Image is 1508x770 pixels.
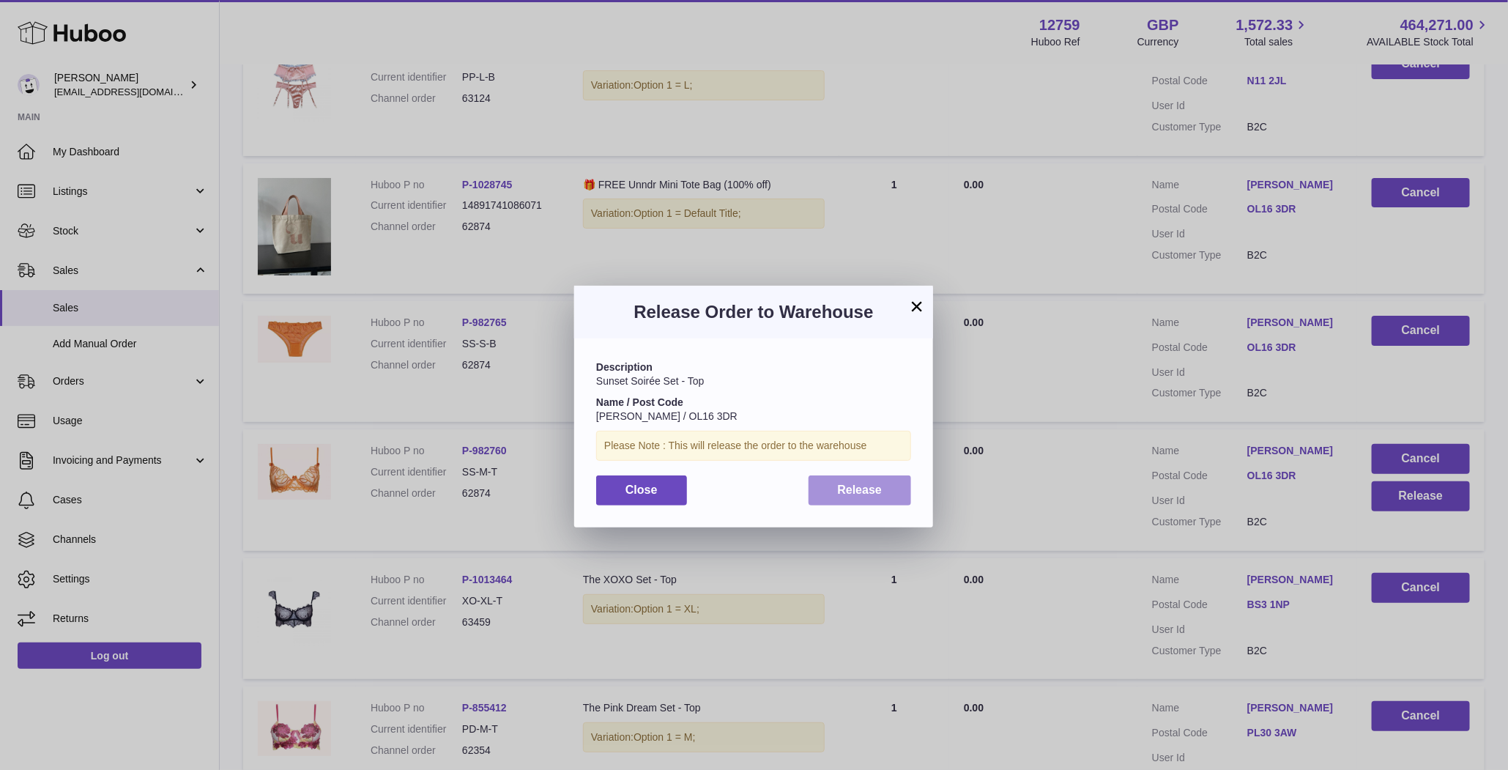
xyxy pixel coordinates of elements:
[625,484,658,496] span: Close
[596,396,683,408] strong: Name / Post Code
[596,361,653,373] strong: Description
[596,431,911,461] div: Please Note : This will release the order to the warehouse
[596,410,738,422] span: [PERSON_NAME] / OL16 3DR
[908,297,926,315] button: ×
[596,475,687,506] button: Close
[809,475,912,506] button: Release
[838,484,883,496] span: Release
[596,300,911,324] h3: Release Order to Warehouse
[596,375,705,387] span: Sunset Soirée Set - Top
